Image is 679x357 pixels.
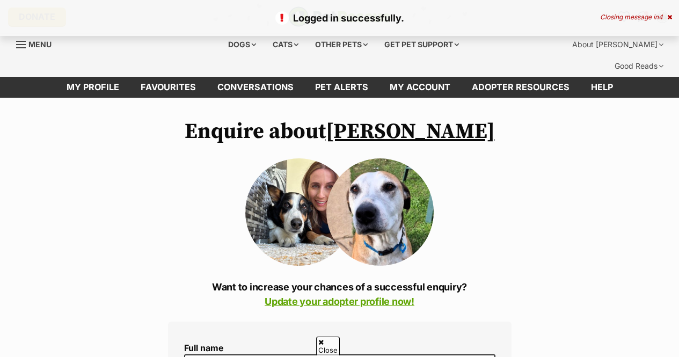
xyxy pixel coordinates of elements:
[130,77,207,98] a: Favourites
[377,34,466,55] div: Get pet support
[56,77,130,98] a: My profile
[308,34,375,55] div: Other pets
[565,34,671,55] div: About [PERSON_NAME]
[245,158,353,266] img: ytwhpmokjqfijjbrnfva.jpg
[326,118,495,145] a: [PERSON_NAME]
[168,280,512,309] p: Want to increase your chances of a successful enquiry?
[461,77,580,98] a: Adopter resources
[304,77,379,98] a: Pet alerts
[326,158,434,266] img: Ronnie
[379,77,461,98] a: My account
[16,34,59,53] a: Menu
[316,337,340,355] span: Close
[580,77,624,98] a: Help
[184,343,495,353] label: Full name
[607,55,671,77] div: Good Reads
[221,34,264,55] div: Dogs
[265,34,306,55] div: Cats
[28,40,52,49] span: Menu
[207,77,304,98] a: conversations
[168,119,512,144] h1: Enquire about
[265,296,414,307] a: Update your adopter profile now!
